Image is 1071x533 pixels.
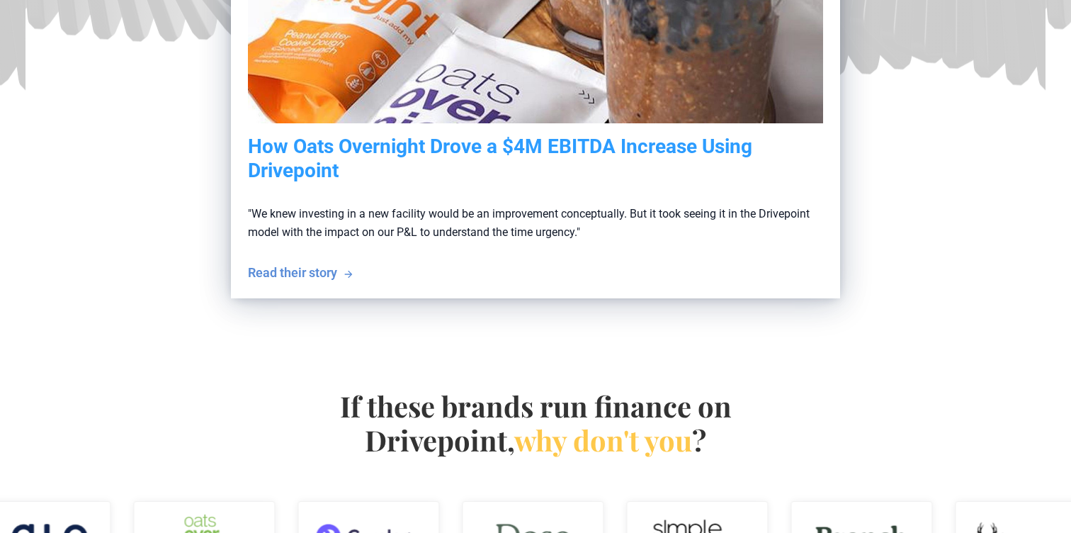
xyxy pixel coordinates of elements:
[248,264,337,281] div: Read their story
[1000,465,1071,533] iframe: Chat Widget
[332,389,739,457] h4: If these brands run finance on Drivepoint, ?
[248,182,822,263] p: "We knew investing in a new facility would be an improvement conceptually. But it took seeing it ...
[514,421,692,459] span: why don't you
[248,135,822,182] h5: How Oats Overnight Drove a $4M EBITDA Increase Using Drivepoint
